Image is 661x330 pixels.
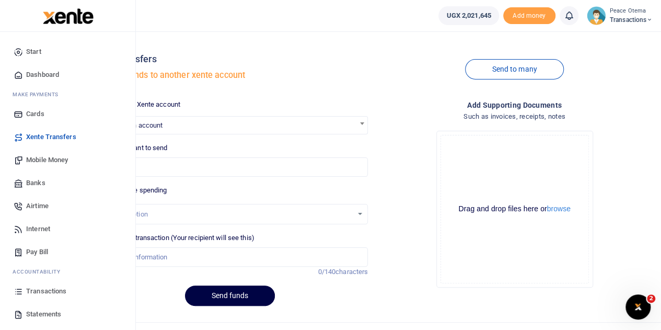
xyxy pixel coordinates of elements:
a: Internet [8,218,127,241]
h5: Transfer funds to another xente account [91,70,368,81]
a: Transactions [8,280,127,303]
a: Banks [8,172,127,195]
a: Statements [8,303,127,326]
span: ake Payments [18,90,59,98]
a: Mobile Money [8,149,127,172]
li: Toup your wallet [503,7,555,25]
img: profile-user [587,6,606,25]
span: Banks [26,178,45,188]
span: Transactions [610,15,653,25]
span: Search for an account [91,116,368,134]
li: Ac [8,264,127,280]
label: Memo for this transaction (Your recipient will see this) [91,233,254,243]
iframe: Intercom live chat [625,294,651,320]
span: Cards [26,109,44,119]
span: 2 [647,294,655,303]
li: Wallet ballance [434,6,503,25]
h4: Add supporting Documents [376,99,653,111]
span: Statements [26,309,61,320]
a: Pay Bill [8,241,127,264]
div: Drag and drop files here or [441,204,588,214]
a: Cards [8,103,127,126]
img: logo-large [43,8,94,24]
a: UGX 2,021,645 [438,6,498,25]
button: browse [547,205,571,212]
span: characters [335,268,368,276]
div: Select an option [99,209,353,220]
span: Search for an account [92,117,367,133]
a: logo-small logo-large logo-large [42,12,94,19]
a: Xente Transfers [8,126,127,149]
h4: Such as invoices, receipts, notes [376,111,653,122]
span: UGX 2,021,645 [446,10,491,21]
span: Internet [26,224,50,234]
button: Send funds [185,286,275,306]
a: Start [8,40,127,63]
span: Airtime [26,201,49,211]
span: Dashboard [26,70,59,80]
span: countability [20,268,60,276]
h4: Xente transfers [91,53,368,65]
li: M [8,86,127,103]
a: Dashboard [8,63,127,86]
span: Start [26,47,41,57]
a: profile-user Peace Otema Transactions [587,6,653,25]
a: Send to many [465,59,563,79]
a: Airtime [8,195,127,218]
a: Add money [503,11,555,19]
span: Transactions [26,286,66,297]
span: 0/140 [318,268,336,276]
span: Mobile Money [26,155,68,165]
div: File Uploader [436,131,593,288]
span: Add money [503,7,555,25]
input: Enter extra information [91,247,368,267]
small: Peace Otema [610,7,653,16]
span: Pay Bill [26,247,48,257]
span: Xente Transfers [26,132,76,142]
input: UGX [91,157,368,177]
